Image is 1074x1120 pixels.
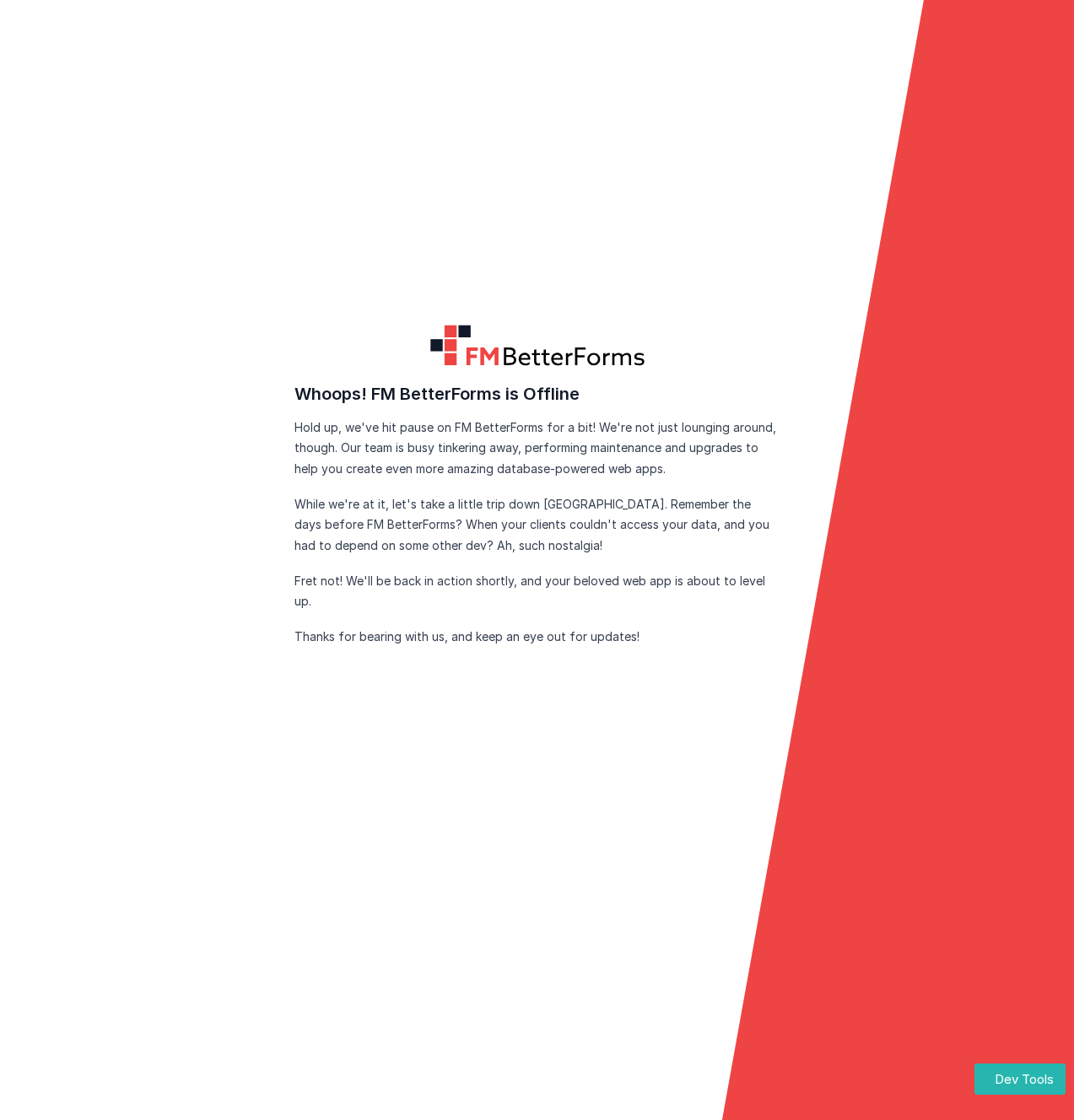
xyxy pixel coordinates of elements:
[294,627,780,648] p: Thanks for bearing with us, and keep an eye out for updates!
[294,380,780,407] h3: Whoops! FM BetterForms is Offline
[294,571,780,612] p: Fret not! We'll be back in action shortly, and your beloved web app is about to level up.
[294,494,780,557] p: While we're at it, let's take a little trip down [GEOGRAPHIC_DATA]. Remember the days before FM B...
[294,417,780,480] p: Hold up, we've hit pause on FM BetterForms for a bit! We're not just lounging around, though. Our...
[974,1063,1066,1095] button: Dev Tools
